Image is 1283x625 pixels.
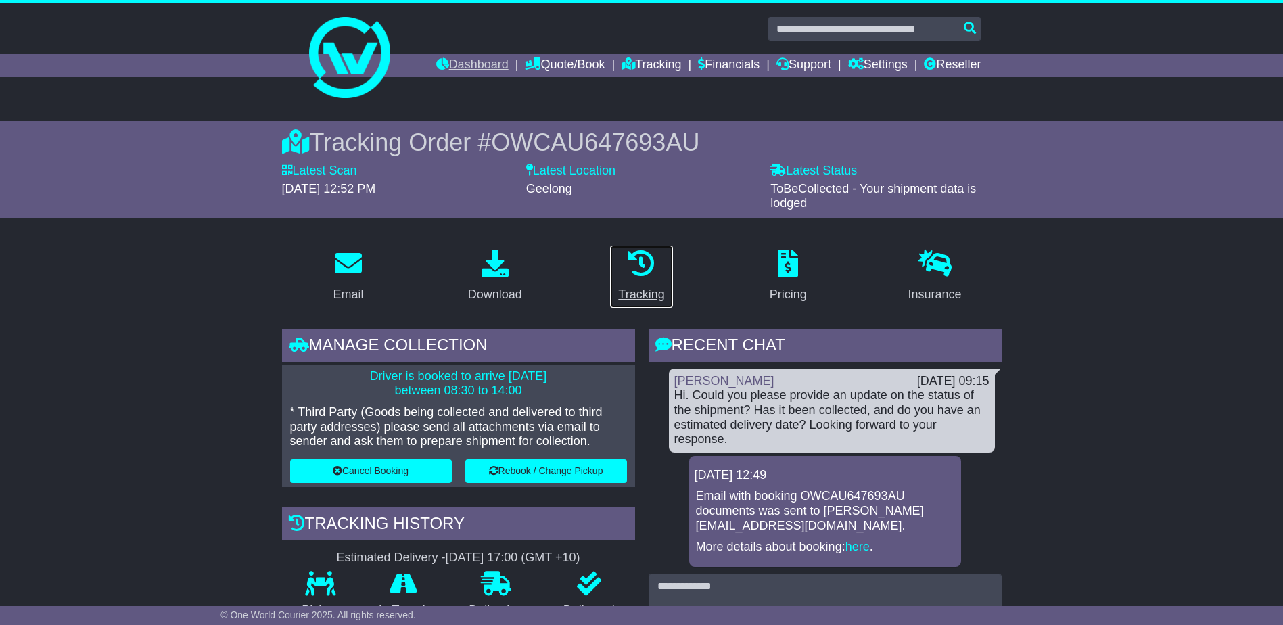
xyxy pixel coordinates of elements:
[290,369,627,398] p: Driver is booked to arrive [DATE] between 08:30 to 14:00
[446,551,580,565] div: [DATE] 17:00 (GMT +10)
[525,54,605,77] a: Quote/Book
[491,129,699,156] span: OWCAU647693AU
[324,245,372,308] a: Email
[282,507,635,544] div: Tracking history
[770,285,807,304] div: Pricing
[468,285,522,304] div: Download
[282,128,1002,157] div: Tracking Order #
[543,603,635,618] p: Delivered
[770,164,857,179] label: Latest Status
[848,54,908,77] a: Settings
[282,551,635,565] div: Estimated Delivery -
[696,540,954,555] p: More details about booking: .
[358,603,449,618] p: In Transit
[900,245,971,308] a: Insurance
[609,245,673,308] a: Tracking
[674,374,774,388] a: [PERSON_NAME]
[776,54,831,77] a: Support
[282,182,376,195] span: [DATE] 12:52 PM
[908,285,962,304] div: Insurance
[526,164,615,179] label: Latest Location
[649,329,1002,365] div: RECENT CHAT
[696,489,954,533] p: Email with booking OWCAU647693AU documents was sent to [PERSON_NAME][EMAIL_ADDRESS][DOMAIN_NAME].
[333,285,363,304] div: Email
[436,54,509,77] a: Dashboard
[459,245,531,308] a: Download
[526,182,572,195] span: Geelong
[449,603,544,618] p: Delivering
[917,374,989,389] div: [DATE] 09:15
[282,329,635,365] div: Manage collection
[282,164,357,179] label: Latest Scan
[618,285,664,304] div: Tracking
[698,54,760,77] a: Financials
[465,459,627,483] button: Rebook / Change Pickup
[220,609,416,620] span: © One World Courier 2025. All rights reserved.
[674,388,989,446] div: Hi. Could you please provide an update on the status of the shipment? Has it been collected, and ...
[770,182,976,210] span: ToBeCollected - Your shipment data is lodged
[282,603,359,618] p: Pickup
[695,468,956,483] div: [DATE] 12:49
[622,54,681,77] a: Tracking
[761,245,816,308] a: Pricing
[290,405,627,449] p: * Third Party (Goods being collected and delivered to third party addresses) please send all atta...
[290,459,452,483] button: Cancel Booking
[845,540,870,553] a: here
[924,54,981,77] a: Reseller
